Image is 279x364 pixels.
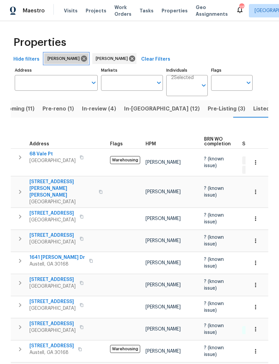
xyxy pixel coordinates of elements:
[243,327,263,333] span: 4 Done
[204,157,224,168] span: ? (known issue)
[146,327,181,332] span: [PERSON_NAME]
[146,283,181,287] span: [PERSON_NAME]
[29,199,95,205] span: [GEOGRAPHIC_DATA]
[29,239,76,245] span: [GEOGRAPHIC_DATA]
[146,261,181,265] span: [PERSON_NAME]
[204,137,231,146] span: BRN WO completion
[166,68,208,72] label: Individuals
[204,346,224,357] span: ? (known issue)
[29,343,74,349] span: [STREET_ADDRESS]
[146,216,181,221] span: [PERSON_NAME]
[208,104,245,114] span: Pre-Listing (3)
[29,283,76,290] span: [GEOGRAPHIC_DATA]
[204,323,224,335] span: ? (known issue)
[154,78,164,87] button: Open
[204,186,224,198] span: ? (known issue)
[42,104,74,114] span: Pre-reno (1)
[92,53,136,64] div: [PERSON_NAME]
[114,4,131,17] span: Work Orders
[89,78,98,87] button: Open
[171,75,194,81] span: 2 Selected
[13,39,66,46] span: Properties
[243,167,271,172] span: 1 Accepted
[86,7,106,14] span: Projects
[141,55,170,64] span: Clear Filters
[199,81,208,90] button: Open
[124,104,200,114] span: In-[GEOGRAPHIC_DATA] (12)
[196,4,228,17] span: Geo Assignments
[29,327,76,334] span: [GEOGRAPHIC_DATA]
[110,345,140,353] span: Warehousing
[15,68,98,72] label: Address
[29,276,76,283] span: [STREET_ADDRESS]
[239,4,244,11] div: 115
[29,157,76,164] span: [GEOGRAPHIC_DATA]
[204,235,224,246] span: ? (known issue)
[29,210,76,217] span: [STREET_ADDRESS]
[23,7,45,14] span: Maestro
[139,8,154,13] span: Tasks
[204,301,224,313] span: ? (known issue)
[29,298,76,305] span: [STREET_ADDRESS]
[29,151,76,157] span: 68 Vale Pt
[211,68,253,72] label: Flags
[29,261,85,268] span: Austell, GA 30168
[29,305,76,312] span: [GEOGRAPHIC_DATA]
[146,349,181,354] span: [PERSON_NAME]
[29,232,76,239] span: [STREET_ADDRESS]
[29,178,95,199] span: [STREET_ADDRESS][PERSON_NAME][PERSON_NAME]
[243,157,258,163] span: 1 WIP
[13,55,39,64] span: Hide filters
[204,213,224,224] span: ? (known issue)
[48,55,82,62] span: [PERSON_NAME]
[82,104,116,114] span: In-review (4)
[204,279,224,291] span: ? (known issue)
[242,142,264,146] span: Summary
[146,305,181,309] span: [PERSON_NAME]
[29,217,76,223] span: [GEOGRAPHIC_DATA]
[29,142,49,146] span: Address
[44,53,88,64] div: [PERSON_NAME]
[101,68,163,72] label: Markets
[146,160,181,165] span: [PERSON_NAME]
[29,349,74,356] span: Austell, GA 30168
[110,142,123,146] span: Flags
[138,53,173,66] button: Clear Filters
[96,55,130,62] span: [PERSON_NAME]
[29,254,85,261] span: 1641 [PERSON_NAME] Dr
[146,238,181,243] span: [PERSON_NAME]
[146,142,156,146] span: HPM
[162,7,188,14] span: Properties
[64,7,78,14] span: Visits
[29,320,76,327] span: [STREET_ADDRESS]
[244,78,253,87] button: Open
[204,257,224,269] span: ? (known issue)
[110,156,140,164] span: Warehousing
[146,190,181,194] span: [PERSON_NAME]
[11,53,42,66] button: Hide filters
